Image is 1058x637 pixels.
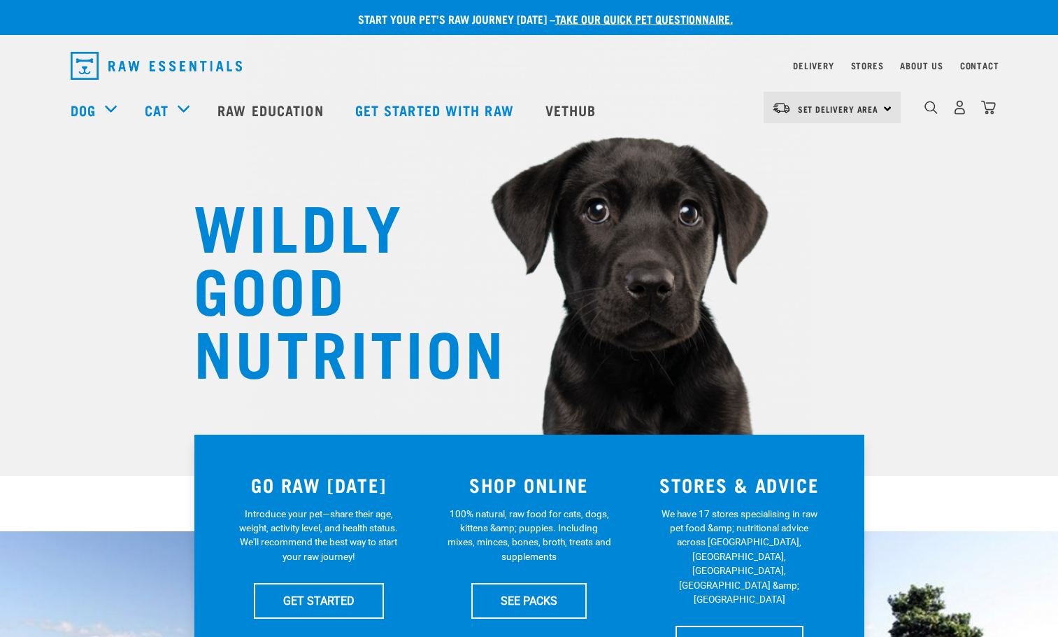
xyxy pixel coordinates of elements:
[145,99,169,120] a: Cat
[772,101,791,114] img: van-moving.png
[793,63,834,68] a: Delivery
[71,52,242,80] img: Raw Essentials Logo
[447,507,611,564] p: 100% natural, raw food for cats, dogs, kittens &amp; puppies. Including mixes, minces, bones, bro...
[657,507,822,607] p: We have 17 stores specialising in raw pet food &amp; nutritional advice across [GEOGRAPHIC_DATA],...
[203,82,341,138] a: Raw Education
[900,63,943,68] a: About Us
[960,63,999,68] a: Contact
[643,474,836,496] h3: STORES & ADVICE
[194,192,473,381] h1: WILDLY GOOD NUTRITION
[471,583,587,618] a: SEE PACKS
[798,106,879,111] span: Set Delivery Area
[59,46,999,85] nav: dropdown navigation
[254,583,384,618] a: GET STARTED
[531,82,614,138] a: Vethub
[341,82,531,138] a: Get started with Raw
[222,474,416,496] h3: GO RAW [DATE]
[555,15,733,22] a: take our quick pet questionnaire.
[236,507,401,564] p: Introduce your pet—share their age, weight, activity level, and health status. We'll recommend th...
[432,474,626,496] h3: SHOP ONLINE
[71,99,96,120] a: Dog
[981,100,996,115] img: home-icon@2x.png
[952,100,967,115] img: user.png
[851,63,884,68] a: Stores
[924,101,938,114] img: home-icon-1@2x.png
